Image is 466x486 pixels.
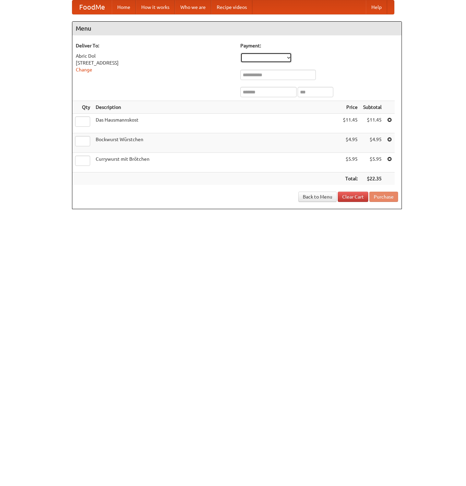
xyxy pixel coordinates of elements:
th: Subtotal [360,101,384,114]
a: Back to Menu [298,192,337,202]
a: Who we are [175,0,211,14]
button: Purchase [369,192,398,202]
a: How it works [136,0,175,14]
th: Total: [340,172,360,185]
td: $4.95 [360,133,384,153]
div: [STREET_ADDRESS] [76,59,234,66]
th: Description [93,101,340,114]
th: Qty [72,101,93,114]
a: Help [366,0,387,14]
td: $4.95 [340,133,360,153]
a: Clear Cart [338,192,368,202]
a: FoodMe [72,0,112,14]
th: Price [340,101,360,114]
th: $22.35 [360,172,384,185]
td: $11.45 [340,114,360,133]
h5: Payment: [240,42,398,49]
a: Recipe videos [211,0,252,14]
td: $11.45 [360,114,384,133]
h4: Menu [72,22,402,35]
td: Bockwurst Würstchen [93,133,340,153]
td: Currywurst mit Brötchen [93,153,340,172]
td: Das Hausmannskost [93,114,340,133]
a: Home [112,0,136,14]
h5: Deliver To: [76,42,234,49]
div: Abric Dol [76,53,234,59]
a: Change [76,67,92,72]
td: $5.95 [360,153,384,172]
td: $5.95 [340,153,360,172]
